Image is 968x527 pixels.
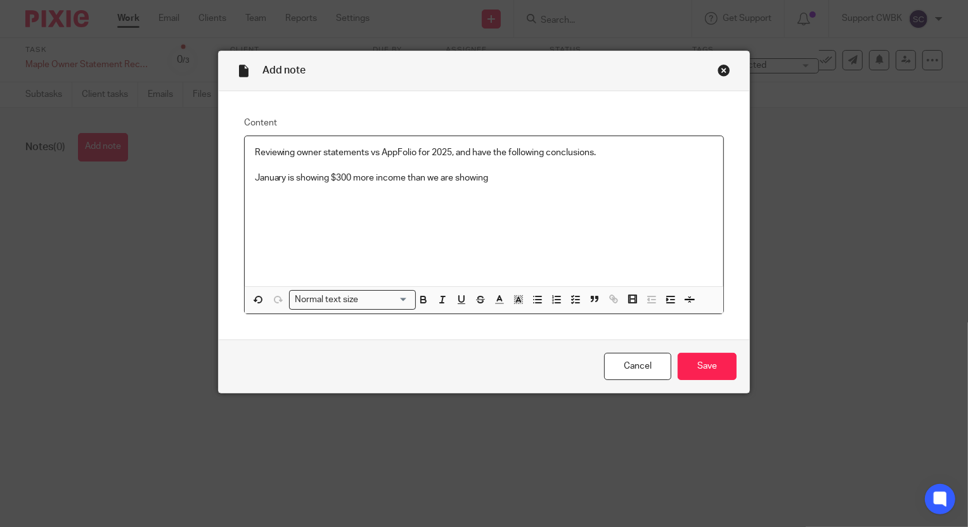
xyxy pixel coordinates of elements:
[289,290,416,310] div: Search for option
[362,293,408,307] input: Search for option
[244,117,725,129] label: Content
[255,172,714,184] p: January is showing $300 more income than we are showing
[292,293,361,307] span: Normal text size
[718,64,730,77] div: Close this dialog window
[262,65,306,75] span: Add note
[604,353,671,380] a: Cancel
[255,146,714,159] p: Reviewing owner statements vs AppFolio for 2025, and have the following conclusions.
[678,353,737,380] input: Save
